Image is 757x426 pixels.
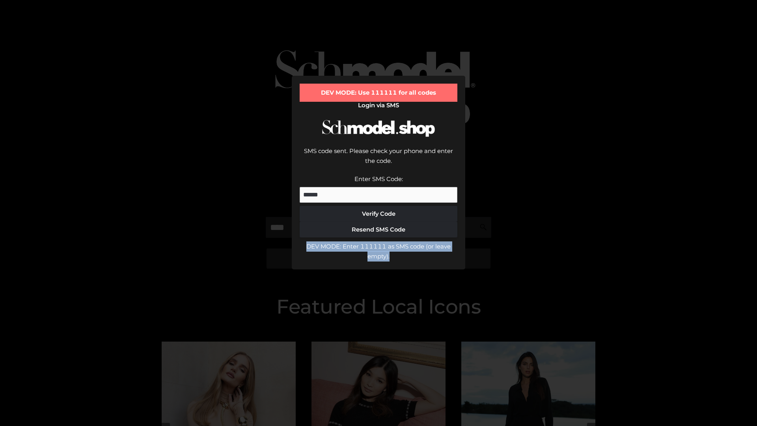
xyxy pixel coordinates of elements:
h2: Login via SMS [300,102,457,109]
div: DEV MODE: Enter 111111 as SMS code (or leave empty). [300,241,457,262]
div: SMS code sent. Please check your phone and enter the code. [300,146,457,174]
button: Resend SMS Code [300,222,457,237]
button: Verify Code [300,206,457,222]
img: Schmodel Logo [319,113,438,144]
div: DEV MODE: Use 111111 for all codes [300,84,457,102]
label: Enter SMS Code: [354,175,403,183]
